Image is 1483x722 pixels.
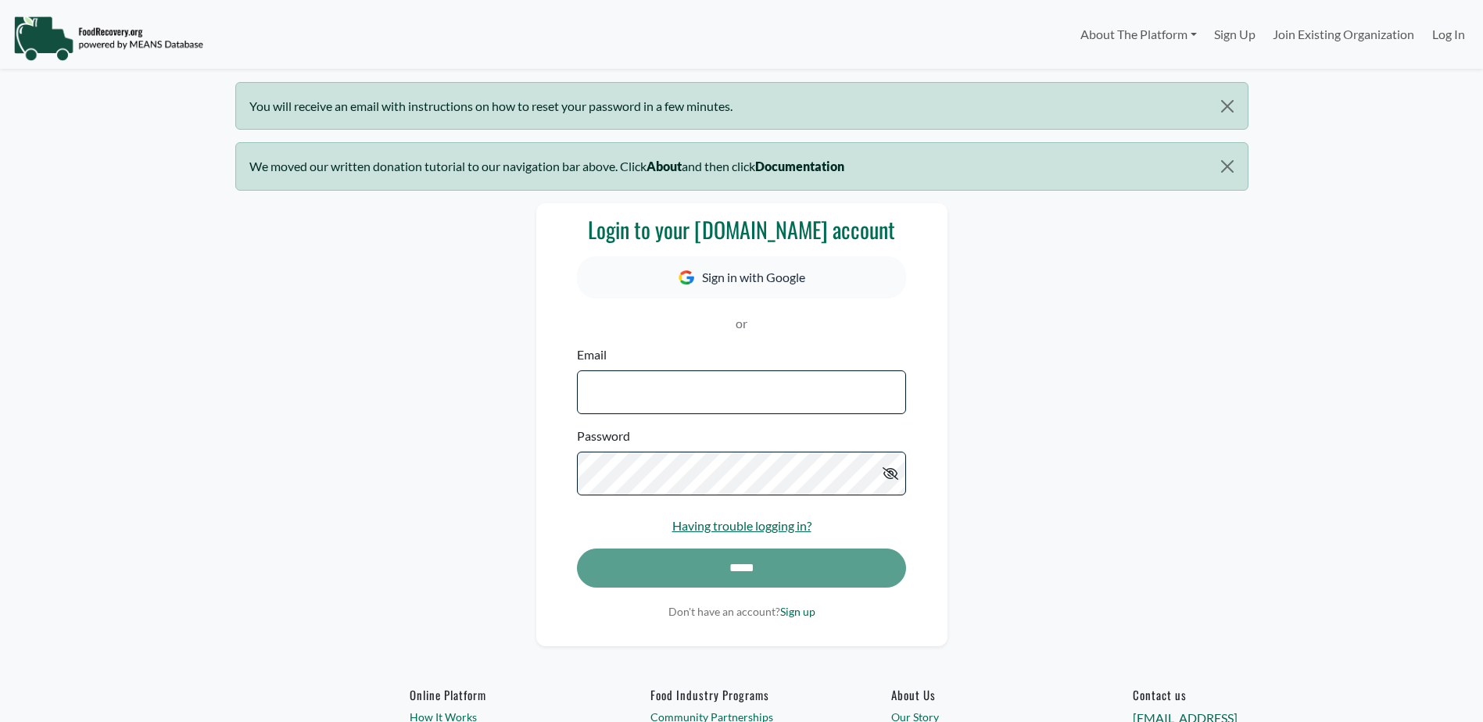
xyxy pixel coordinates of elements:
p: or [577,314,905,333]
a: Sign up [780,605,815,618]
img: Google Icon [679,270,694,285]
label: Password [577,427,630,445]
b: About [647,159,682,173]
a: About The Platform [1071,19,1205,50]
b: Documentation [755,159,844,173]
button: Close [1207,143,1247,190]
h6: Online Platform [410,688,592,702]
a: About Us [891,688,1073,702]
a: Sign Up [1205,19,1264,50]
div: You will receive an email with instructions on how to reset your password in a few minutes. [235,82,1248,130]
button: Sign in with Google [577,256,905,298]
h6: Contact us [1133,688,1315,702]
p: Don't have an account? [577,603,905,620]
button: Close [1207,83,1247,130]
a: Log In [1424,19,1474,50]
a: Join Existing Organization [1264,19,1423,50]
h3: Login to your [DOMAIN_NAME] account [577,216,905,243]
label: Email [577,345,607,364]
a: Having trouble logging in? [672,518,811,533]
h6: Food Industry Programs [650,688,833,702]
img: NavigationLogo_FoodRecovery-91c16205cd0af1ed486a0f1a7774a6544ea792ac00100771e7dd3ec7c0e58e41.png [13,15,203,62]
div: We moved our written donation tutorial to our navigation bar above. Click and then click [235,142,1248,190]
